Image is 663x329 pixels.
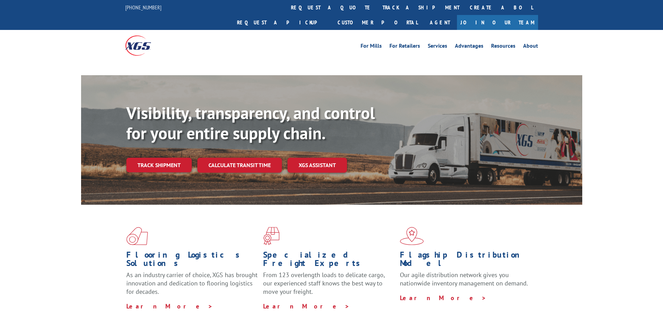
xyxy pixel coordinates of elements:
h1: Specialized Freight Experts [263,251,395,271]
span: As an industry carrier of choice, XGS has brought innovation and dedication to flooring logistics... [126,271,258,296]
a: Agent [423,15,457,30]
a: Calculate transit time [197,158,282,173]
h1: Flagship Distribution Model [400,251,531,271]
span: Our agile distribution network gives you nationwide inventory management on demand. [400,271,528,287]
a: For Mills [361,43,382,51]
a: Services [428,43,447,51]
img: xgs-icon-focused-on-flooring-red [263,227,279,245]
b: Visibility, transparency, and control for your entire supply chain. [126,102,375,144]
a: Learn More > [400,294,487,302]
a: About [523,43,538,51]
a: Learn More > [126,302,213,310]
a: Customer Portal [332,15,423,30]
a: [PHONE_NUMBER] [125,4,161,11]
a: Resources [491,43,515,51]
a: Join Our Team [457,15,538,30]
h1: Flooring Logistics Solutions [126,251,258,271]
p: From 123 overlength loads to delicate cargo, our experienced staff knows the best way to move you... [263,271,395,302]
a: Advantages [455,43,483,51]
img: xgs-icon-flagship-distribution-model-red [400,227,424,245]
a: Learn More > [263,302,350,310]
img: xgs-icon-total-supply-chain-intelligence-red [126,227,148,245]
a: Request a pickup [232,15,332,30]
a: Track shipment [126,158,192,172]
a: For Retailers [389,43,420,51]
a: XGS ASSISTANT [287,158,347,173]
